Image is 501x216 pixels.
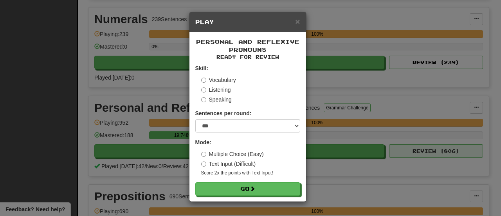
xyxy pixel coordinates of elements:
[295,17,300,26] span: ×
[295,17,300,25] button: Close
[201,152,206,157] input: Multiple Choice (Easy)
[201,97,206,102] input: Speaking
[201,150,264,158] label: Multiple Choice (Easy)
[195,18,300,26] h5: Play
[201,76,236,84] label: Vocabulary
[196,38,299,53] span: Personal and Reflexive Pronouns
[201,87,206,93] input: Listening
[195,54,300,60] small: Ready for Review
[201,78,206,83] input: Vocabulary
[201,170,300,176] small: Score 2x the points with Text Input !
[201,96,232,103] label: Speaking
[195,139,211,145] strong: Mode:
[195,65,208,71] strong: Skill:
[201,160,256,168] label: Text Input (Difficult)
[201,86,231,94] label: Listening
[195,182,300,196] button: Go
[195,109,252,117] label: Sentences per round:
[201,162,206,167] input: Text Input (Difficult)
